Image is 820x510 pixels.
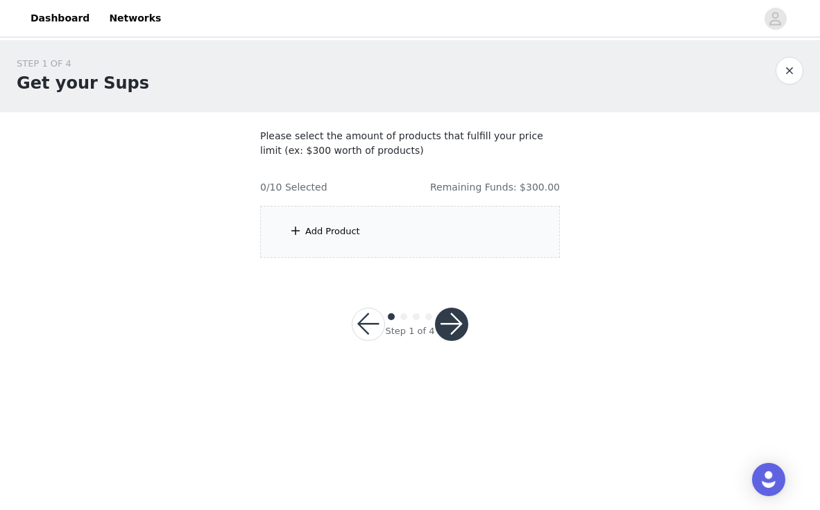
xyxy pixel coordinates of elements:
a: Dashboard [22,3,98,34]
h1: Get your Sups [17,71,149,96]
p: Please select the amount of products that fulfill your price limit (ex: $300 worth of products) [260,129,560,158]
h4: 0/10 Selected [260,180,327,195]
div: Add Product [305,225,360,238]
div: Open Intercom Messenger [752,463,785,496]
h4: Remaining Funds: $300.00 [430,180,560,195]
div: Step 1 of 4 [385,324,434,338]
div: avatar [769,8,782,30]
a: Networks [101,3,169,34]
div: STEP 1 OF 4 [17,57,149,71]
